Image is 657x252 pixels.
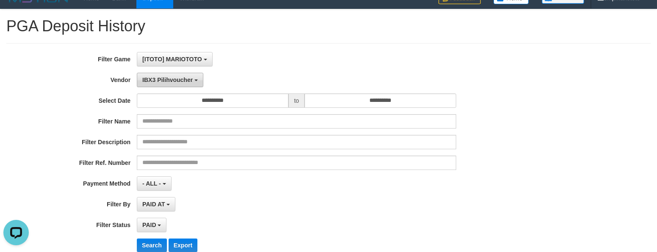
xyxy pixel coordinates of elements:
span: - ALL - [142,180,161,187]
span: to [288,93,305,108]
span: [ITOTO] MARIOTOTO [142,56,202,63]
h1: PGA Deposit History [6,18,651,35]
span: IBX3 Pilihvoucher [142,77,193,83]
button: IBX3 Pilihvoucher [137,73,203,87]
span: PAID AT [142,201,165,208]
button: - ALL - [137,176,171,191]
button: PAID AT [137,197,175,211]
button: Search [137,238,167,252]
button: PAID [137,218,166,232]
button: Export [169,238,197,252]
span: PAID [142,222,156,228]
button: [ITOTO] MARIOTOTO [137,52,212,66]
button: Open LiveChat chat widget [3,3,29,29]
